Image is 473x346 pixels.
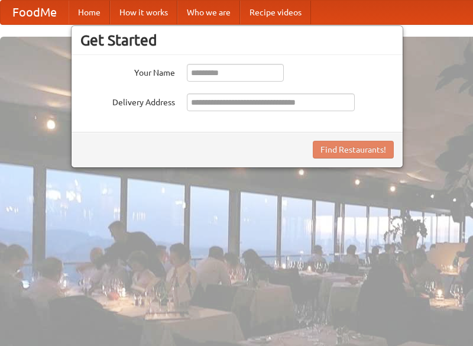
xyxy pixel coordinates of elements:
label: Your Name [80,64,175,79]
button: Find Restaurants! [313,141,394,159]
label: Delivery Address [80,93,175,108]
a: Recipe videos [240,1,311,24]
a: How it works [110,1,177,24]
a: Who we are [177,1,240,24]
h3: Get Started [80,31,394,49]
a: FoodMe [1,1,69,24]
a: Home [69,1,110,24]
